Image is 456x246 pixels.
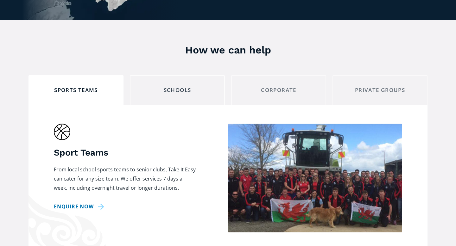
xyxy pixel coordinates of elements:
[54,165,196,193] p: From local school sports teams to senior clubs, Take It Easy can cater for any size team. We offe...
[135,85,219,95] div: schools
[34,85,118,95] div: Sports teams
[54,146,196,159] h4: Sport Teams
[54,202,106,211] a: Enquire now
[6,44,450,56] h3: How we can help
[338,85,422,95] div: private groups
[237,85,321,95] div: corporate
